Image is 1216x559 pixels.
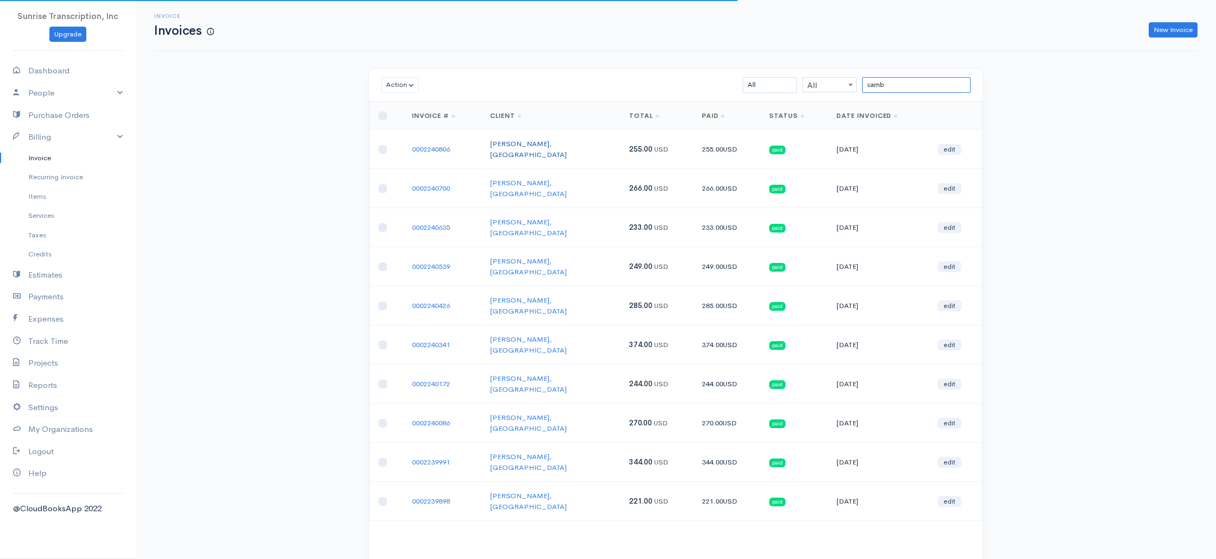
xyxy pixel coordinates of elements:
span: USD [723,223,737,232]
td: [DATE] [828,208,929,247]
span: USD [654,418,668,428]
span: paid [769,380,786,389]
span: How to create your first Invoice? [207,27,214,36]
a: 0002240172 [412,379,450,388]
td: [DATE] [828,169,929,208]
a: [PERSON_NAME], [GEOGRAPHIC_DATA] [490,139,567,159]
span: 285.00 [629,301,653,310]
span: paid [769,185,786,193]
td: [DATE] [828,130,929,169]
a: edit [938,300,961,311]
span: All [803,78,856,93]
span: 249.00 [629,262,653,271]
span: USD [654,497,668,506]
a: 0002240341 [412,340,450,349]
a: Invoice # [412,111,456,120]
span: 374.00 [629,340,653,349]
span: paid [769,224,786,233]
span: USD [723,379,737,388]
a: 0002240700 [412,184,450,193]
a: New Invoice [1149,22,1198,38]
a: [PERSON_NAME], [GEOGRAPHIC_DATA] [490,217,567,237]
a: edit [938,222,961,233]
span: paid [769,146,786,154]
a: [PERSON_NAME], [GEOGRAPHIC_DATA] [490,296,567,316]
td: [DATE] [828,286,929,325]
span: paid [769,419,786,428]
a: edit [938,418,961,429]
a: [PERSON_NAME], [GEOGRAPHIC_DATA] [490,374,567,394]
a: edit [938,183,961,194]
a: edit [938,457,961,468]
a: 0002239898 [412,497,450,506]
td: [DATE] [828,482,929,521]
a: Paid [702,111,725,120]
span: USD [723,497,737,506]
span: 221.00 [629,497,653,506]
span: USD [723,340,737,349]
h6: Invoice [154,13,214,19]
a: Upgrade [49,27,86,42]
td: [DATE] [828,365,929,404]
a: [PERSON_NAME], [GEOGRAPHIC_DATA] [490,256,567,277]
td: 374.00 [693,325,761,365]
a: edit [938,340,961,350]
h1: Invoices [154,24,214,37]
span: paid [769,263,786,272]
input: Search [862,77,971,93]
a: 0002240635 [412,223,450,232]
span: 255.00 [629,145,653,154]
a: Client [490,111,522,120]
a: [PERSON_NAME], [GEOGRAPHIC_DATA] [490,335,567,355]
span: 270.00 [629,418,652,428]
a: [PERSON_NAME], [GEOGRAPHIC_DATA] [490,452,567,472]
span: paid [769,498,786,506]
a: 0002240806 [412,145,450,154]
td: 266.00 [693,169,761,208]
a: [PERSON_NAME], [GEOGRAPHIC_DATA] [490,413,567,433]
a: edit [938,144,961,155]
span: USD [723,457,737,467]
span: USD [654,379,668,388]
td: 270.00 [693,404,761,443]
a: 0002240086 [412,418,450,428]
span: USD [654,223,668,232]
td: 249.00 [693,247,761,286]
a: [PERSON_NAME], [GEOGRAPHIC_DATA] [490,178,567,198]
span: paid [769,458,786,467]
a: edit [938,379,961,390]
span: paid [769,341,786,350]
td: 244.00 [693,365,761,404]
span: USD [654,145,668,154]
td: 233.00 [693,208,761,247]
a: Date Invoiced [837,111,898,120]
span: USD [723,184,737,193]
td: 221.00 [693,482,761,521]
span: USD [654,262,668,271]
span: USD [723,301,737,310]
span: USD [654,301,668,310]
span: Sunrise Transcription, Inc [17,11,118,21]
a: Total [629,111,660,120]
span: 266.00 [629,184,653,193]
td: [DATE] [828,443,929,482]
a: edit [938,261,961,272]
div: @CloudBooksApp 2022 [13,503,123,515]
span: 344.00 [629,457,653,467]
td: 255.00 [693,130,761,169]
span: USD [723,145,737,154]
td: 344.00 [693,443,761,482]
a: Status [769,111,805,120]
span: paid [769,302,786,311]
span: 233.00 [629,223,653,232]
a: [PERSON_NAME], [GEOGRAPHIC_DATA] [490,491,567,511]
a: edit [938,496,961,507]
td: 285.00 [693,286,761,325]
span: USD [723,418,737,428]
a: 0002240426 [412,301,450,310]
button: Action [381,77,419,93]
span: USD [654,457,668,467]
td: [DATE] [828,404,929,443]
span: All [802,77,857,92]
span: USD [654,340,668,349]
